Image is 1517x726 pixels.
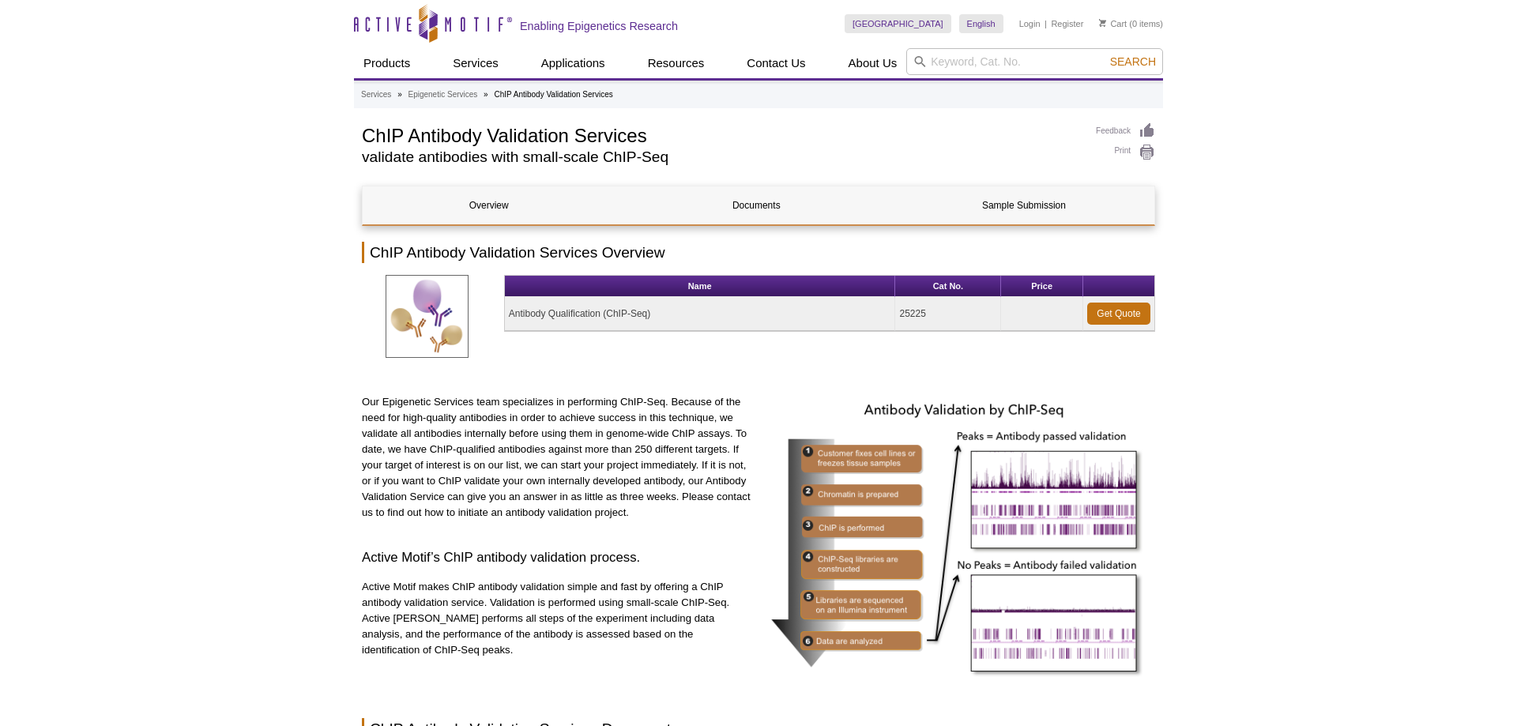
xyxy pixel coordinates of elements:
a: Feedback [1096,122,1155,140]
li: » [484,90,488,99]
a: Products [354,48,420,78]
a: English [959,14,1003,33]
td: 25225 [895,297,1001,331]
input: Keyword, Cat. No. [906,48,1163,75]
h1: ChIP Antibody Validation Services [362,122,1080,146]
a: Documents [631,186,883,224]
li: ChIP Antibody Validation Services [494,90,612,99]
th: Name [505,276,896,297]
a: Get Quote [1087,303,1150,325]
a: Contact Us [737,48,815,78]
a: Services [361,88,391,102]
li: | [1045,14,1047,33]
a: Epigenetic Services [408,88,477,102]
img: Flowchart of illustrating the ChIP-Seq procedure used by Active Motif Epigenetic Services to vali... [765,394,1156,685]
a: Print [1096,144,1155,161]
a: Register [1051,18,1083,29]
h2: Enabling Epigenetics Research [520,19,678,33]
a: About Us [839,48,907,78]
h2: ChIP Antibody Validation Services Overview [362,242,1155,263]
p: Active Motif makes ChIP antibody validation simple and fast by offering a ChIP antibody validatio... [362,579,753,658]
a: Services [443,48,508,78]
a: Sample Submission [898,186,1150,224]
a: Resources [638,48,714,78]
li: » [397,90,402,99]
a: [GEOGRAPHIC_DATA] [845,14,951,33]
a: Overview [363,186,615,224]
th: Cat No. [895,276,1001,297]
li: (0 items) [1099,14,1163,33]
th: Price [1001,276,1083,297]
p: Our Epigenetic Services team specializes in performing ChIP-Seq. Because of the need for high-qua... [362,394,753,521]
a: Cart [1099,18,1127,29]
h3: Active Motif’s ChIP antibody validation process. [362,548,753,567]
a: Login [1019,18,1041,29]
span: Search [1110,55,1156,68]
img: ChIP Validated Antibody Service [386,275,469,358]
button: Search [1105,55,1161,69]
a: Applications [532,48,615,78]
img: Your Cart [1099,19,1106,27]
h2: validate antibodies with small-scale ChIP-Seq [362,150,1080,164]
td: Antibody Qualification (ChIP-Seq) [505,297,896,331]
